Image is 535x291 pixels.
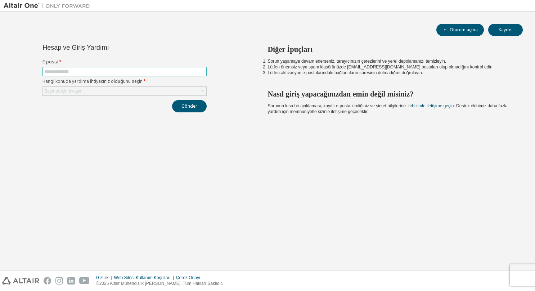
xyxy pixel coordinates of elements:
font: Oturum açma [450,27,478,33]
img: altair_logo.svg [2,277,39,285]
li: Lütfen önemsiz veya spam klasörünüzde [EMAIL_ADDRESS][DOMAIN_NAME] postaları olup olmadığını kont... [268,64,510,70]
img: linkedin.svg [67,277,75,285]
button: Oturum açma [436,24,484,36]
font: Hangi konuda yardıma ihtiyacınız olduğunu seçin [42,78,143,84]
a: bizimle iletişime geçin [412,103,454,108]
p: © [96,281,223,287]
div: Web Sitesi Kullanım Koşulları [114,275,176,281]
img: Altair Bir [4,2,94,9]
div: Hesap ve Giriş Yardımı [42,45,174,50]
li: Lütfen aktivasyon e-postalarındaki bağlantıların süresinin dolmadığını doğrulayın. [268,70,510,76]
h2: Nasıl giriş yapacağınızdan emin değil misiniz? [268,89,510,99]
li: Sorun yaşamaya devam ederseniz, tarayıcınızın çerezlerini ve yerel depolamanızı temizleyin. [268,58,510,64]
font: E-posta [42,59,58,65]
img: instagram.svg [55,277,63,285]
img: facebook.svg [44,277,51,285]
button: Gönder [172,100,207,112]
img: youtube.svg [79,277,90,285]
div: Seçmek için tıklayın [44,88,82,94]
div: Çerez Onayı [176,275,204,281]
font: 2025 Altair Mühendislik [PERSON_NAME]. Tüm Hakları Saklıdır. [99,281,223,286]
span: Sorunun kısa bir açıklaması, kayıtlı e-posta kimliğiniz ve şirket bilgileriniz ile . Destek ekibi... [268,103,508,114]
h2: Diğer İpuçları [268,45,510,54]
div: Seçmek için tıklayın [43,87,206,95]
button: Kaydol [488,24,523,36]
div: Gizlilik [96,275,114,281]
